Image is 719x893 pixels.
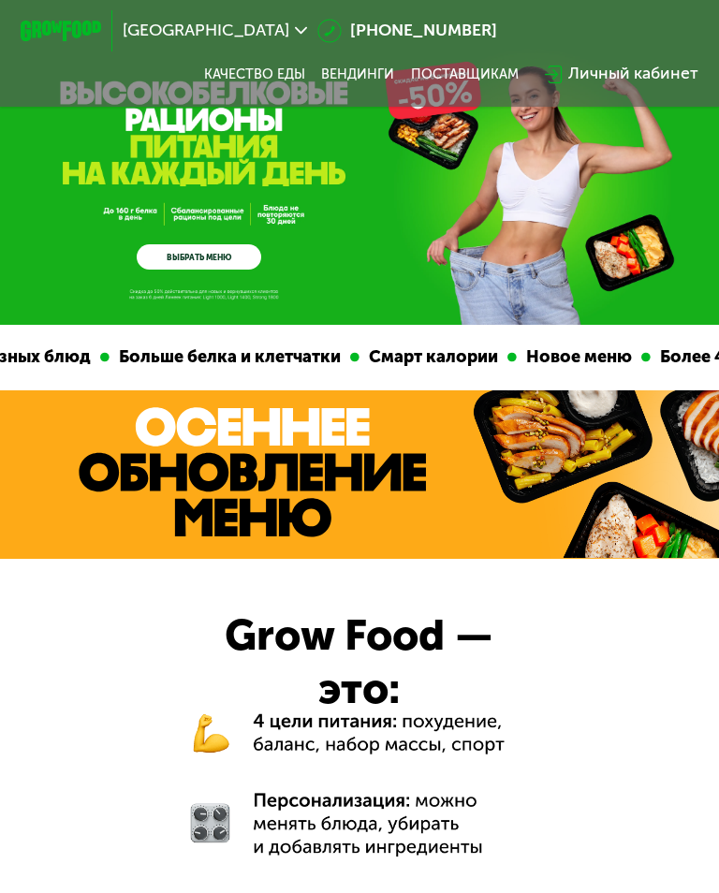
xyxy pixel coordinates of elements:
[181,609,538,717] div: Grow Food — это:
[411,66,519,83] div: поставщикам
[137,244,261,270] a: ВЫБРАТЬ МЕНЮ
[204,66,305,83] a: Качество еды
[568,62,698,86] div: Личный кабинет
[321,66,394,83] a: Вендинги
[123,22,289,39] span: [GEOGRAPHIC_DATA]
[358,344,506,371] div: Смарт калории
[108,344,348,371] div: Больше белка и клетчатки
[317,19,497,43] a: [PHONE_NUMBER]
[515,344,639,371] div: Новое меню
